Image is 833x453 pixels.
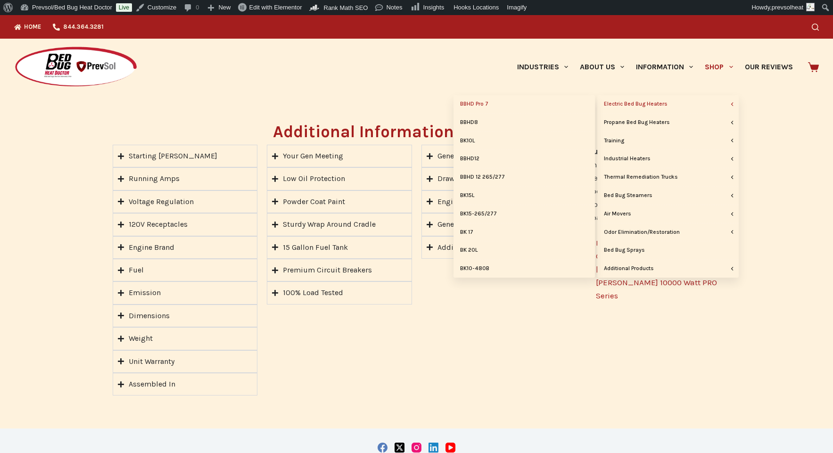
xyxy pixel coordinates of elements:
[267,167,412,190] summary: Low Oil Protection
[283,287,343,299] div: 100% Load Tested
[267,145,412,305] div: Accordion. Open links with Enter or Space, close with Escape, and navigate with Arrow Keys
[630,39,699,95] a: Information
[14,15,109,39] nav: Top Menu
[772,4,803,11] span: prevsolheat
[113,145,258,395] div: Accordion. Open links with Enter or Space, close with Escape, and navigate with Arrow Keys
[454,260,595,278] a: BK10-480B
[395,443,404,453] a: X (Twitter)
[454,187,595,205] a: BK15L
[267,259,412,281] summary: Premium Circuit Breakers
[597,114,739,132] a: Propane Bed Bug Heaters
[421,213,567,236] summary: Generator
[437,150,505,162] div: General Information
[378,443,388,453] a: Facebook
[511,39,574,95] a: Industries
[412,443,421,453] a: Instagram
[597,132,739,150] a: Training
[421,190,567,213] summary: Engine
[597,260,739,278] a: Additional Products
[597,205,739,223] a: Air Movers
[812,24,819,31] button: Search
[596,264,717,300] a: [PERSON_NAME] & [PERSON_NAME] 10000 Watt PRO Series
[421,167,567,190] summary: Drawing
[511,39,799,95] nav: Primary
[113,145,258,167] summary: Starting [PERSON_NAME]
[273,124,560,140] h2: Additional Information & Resources
[423,4,444,11] span: Insights
[445,443,455,453] a: YouTube
[454,168,595,186] a: BBHD 12 265/277
[574,39,630,95] a: About Us
[739,39,799,95] a: Our Reviews
[129,173,180,185] div: Running Amps
[454,95,595,113] a: BBHD Pro 7
[437,173,466,185] div: Drawing
[283,241,348,254] div: 15 Gallon Fuel Tank
[113,327,258,350] summary: Weight
[454,241,595,259] a: BK 20L
[454,223,595,241] a: BK 17
[267,213,412,236] summary: Sturdy Wrap Around Cradle
[421,145,567,259] div: Accordion. Open links with Enter or Space, close with Escape, and navigate with Arrow Keys
[47,15,109,39] a: 844.364.3281
[421,236,567,259] summary: Additional Content
[267,236,412,259] summary: 15 Gallon Fuel Tank
[113,213,258,236] summary: 120V Receptacles
[267,145,412,167] summary: Your Gen Meeting
[283,218,376,231] div: Sturdy Wrap Around Cradle
[113,281,258,304] summary: Emission
[283,150,343,162] div: Your Gen Meeting
[421,145,567,167] summary: General Information
[113,373,258,395] summary: Assembled In
[454,205,595,223] a: BK15-265/277
[454,114,595,132] a: BBHD8
[129,241,174,254] div: Engine Brand
[14,46,138,88] img: Prevsol/Bed Bug Heat Doctor
[597,95,739,113] a: Electric Bed Bug Heaters
[129,332,153,345] div: Weight
[129,150,217,162] div: Starting [PERSON_NAME]
[249,4,302,11] span: Edit with Elementor
[454,132,595,150] a: BK10L
[129,310,170,322] div: Dimensions
[324,4,368,11] span: Rank Math SEO
[129,287,161,299] div: Emission
[454,150,595,168] a: BBHD12
[597,241,739,259] a: Bed Bug Sprays
[129,264,144,276] div: Fuel
[437,241,502,254] div: Additional Content
[113,305,258,327] summary: Dimensions
[597,187,739,205] a: Bed Bug Steamers
[129,378,175,390] div: Assembled In
[283,196,345,208] div: Powder Coat Paint
[597,168,739,186] a: Thermal Remediation Trucks
[437,218,470,231] div: Generator
[283,264,372,276] div: Premium Circuit Breakers
[113,236,258,259] summary: Engine Brand
[597,150,739,168] a: Industrial Heaters
[437,196,461,208] div: Engine
[267,281,412,304] summary: 100% Load Tested
[597,223,739,241] a: Odor Elimination/Restoration
[113,350,258,373] summary: Unit Warranty
[699,39,739,95] a: Shop
[129,355,174,368] div: Unit Warranty
[113,167,258,190] summary: Running Amps
[116,3,132,12] a: Live
[129,196,194,208] div: Voltage Regulation
[129,218,188,231] div: 120V Receptacles
[113,190,258,213] summary: Voltage Regulation
[113,259,258,281] summary: Fuel
[267,190,412,213] summary: Powder Coat Paint
[14,15,47,39] a: Home
[429,443,438,453] a: LinkedIn
[283,173,345,185] div: Low Oil Protection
